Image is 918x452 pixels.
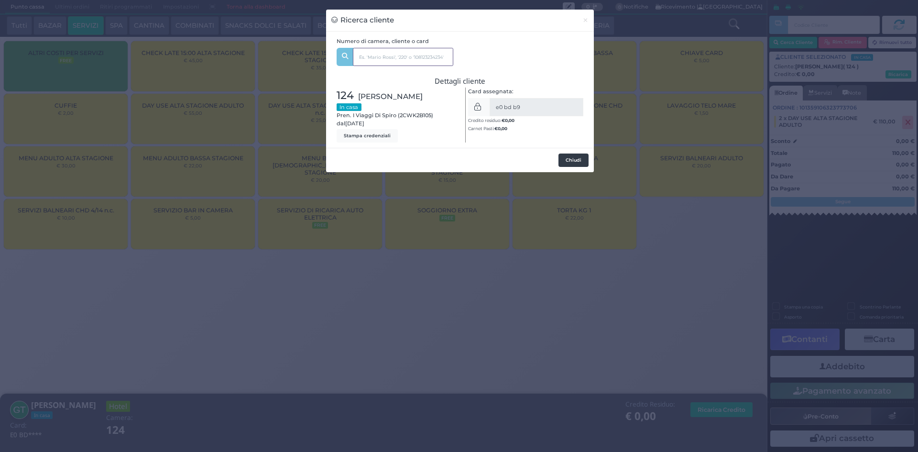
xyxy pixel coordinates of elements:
[358,91,423,102] span: [PERSON_NAME]
[468,118,514,123] small: Credito residuo:
[337,37,429,45] label: Numero di camera, cliente o card
[577,10,594,31] button: Chiudi
[498,125,507,132] span: 0,00
[468,126,507,131] small: Carnet Pasti:
[331,15,394,26] h3: Ricerca cliente
[353,48,453,66] input: Es. 'Mario Rossi', '220' o '108123234234'
[337,103,361,111] small: In casa
[331,88,460,143] div: Pren. I Viaggi Di Spiro (2CWK2B105) dal
[582,15,589,25] span: ×
[494,126,507,131] b: €
[468,88,514,96] label: Card assegnata:
[558,154,589,167] button: Chiudi
[345,120,364,128] span: [DATE]
[337,77,584,85] h3: Dettagli cliente
[337,129,398,143] button: Stampa credenziali
[505,117,514,123] span: 0,00
[502,118,514,123] b: €
[337,88,354,104] span: 124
